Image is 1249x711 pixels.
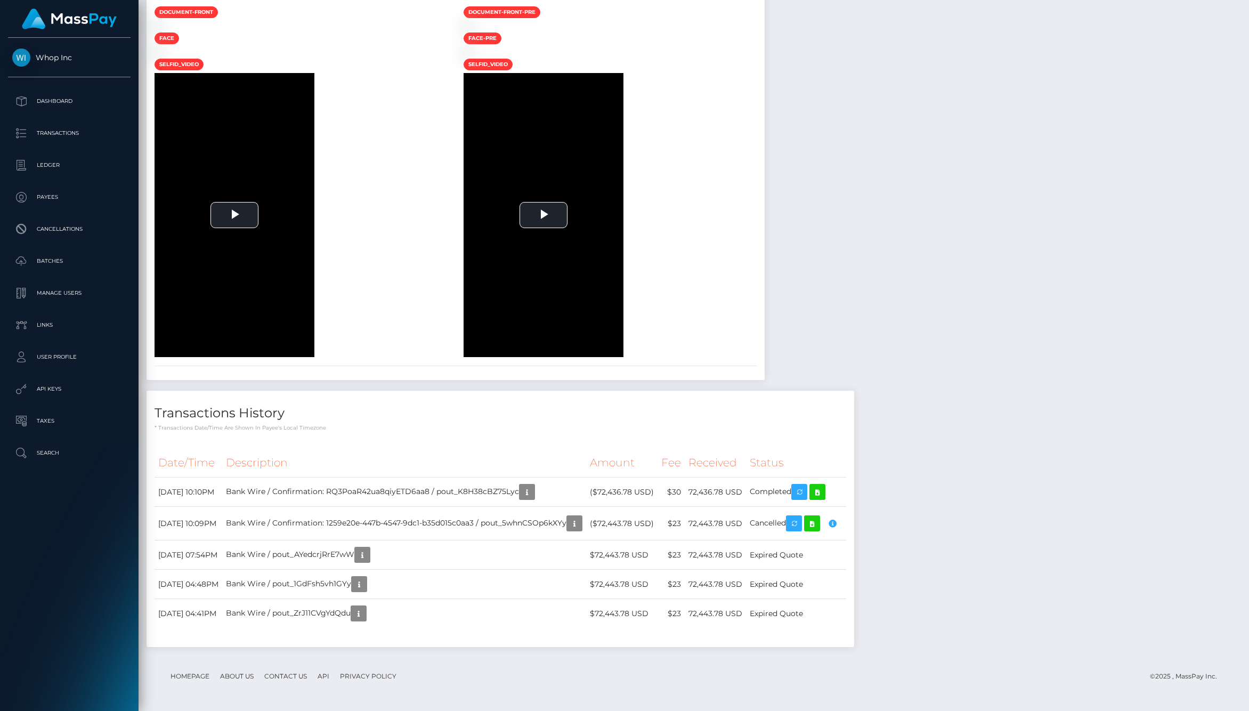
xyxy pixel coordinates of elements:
p: API Keys [12,381,126,397]
img: Whop Inc [12,49,30,67]
p: Cancellations [12,221,126,237]
p: Ledger [12,157,126,173]
p: Dashboard [12,93,126,109]
img: MassPay Logo [22,9,117,29]
p: User Profile [12,349,126,365]
p: Transactions [12,125,126,141]
p: Manage Users [12,285,126,301]
p: Search [12,445,126,461]
p: Batches [12,253,126,269]
p: Links [12,317,126,333]
p: Taxes [12,413,126,429]
span: Whop Inc [8,53,131,62]
p: Payees [12,189,126,205]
